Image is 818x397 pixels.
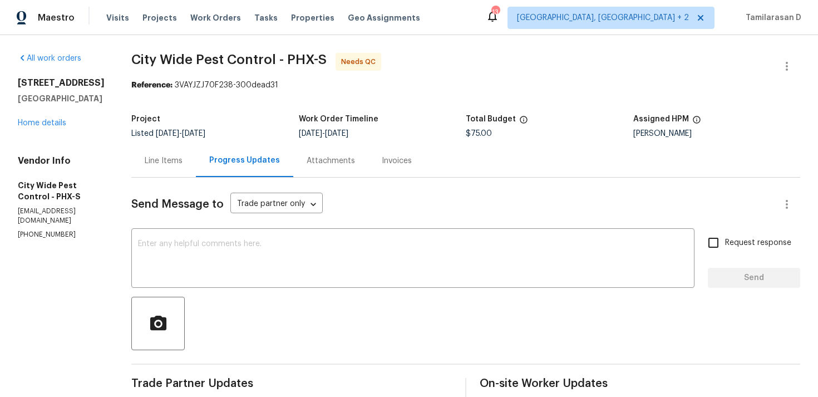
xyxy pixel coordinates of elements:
[18,207,105,226] p: [EMAIL_ADDRESS][DOMAIN_NAME]
[156,130,205,138] span: -
[633,115,689,123] h5: Assigned HPM
[18,230,105,239] p: [PHONE_NUMBER]
[131,80,800,91] div: 3VAYJZJ70F238-300dead31
[633,130,800,138] div: [PERSON_NAME]
[209,155,280,166] div: Progress Updates
[692,115,701,130] span: The hpm assigned to this work order.
[291,12,334,23] span: Properties
[18,155,105,166] h4: Vendor Info
[145,155,183,166] div: Line Items
[466,115,516,123] h5: Total Budget
[142,12,177,23] span: Projects
[131,199,224,210] span: Send Message to
[307,155,355,166] div: Attachments
[38,12,75,23] span: Maestro
[182,130,205,138] span: [DATE]
[725,237,791,249] span: Request response
[156,130,179,138] span: [DATE]
[299,130,322,138] span: [DATE]
[131,53,327,66] span: City Wide Pest Control - PHX-S
[131,115,160,123] h5: Project
[254,14,278,22] span: Tasks
[18,180,105,202] h5: City Wide Pest Control - PHX-S
[517,12,689,23] span: [GEOGRAPHIC_DATA], [GEOGRAPHIC_DATA] + 2
[341,56,380,67] span: Needs QC
[18,93,105,104] h5: [GEOGRAPHIC_DATA]
[348,12,420,23] span: Geo Assignments
[466,130,492,138] span: $75.00
[299,130,348,138] span: -
[519,115,528,130] span: The total cost of line items that have been proposed by Opendoor. This sum includes line items th...
[106,12,129,23] span: Visits
[131,378,452,389] span: Trade Partner Updates
[190,12,241,23] span: Work Orders
[491,7,499,18] div: 13
[131,81,173,89] b: Reference:
[131,130,205,138] span: Listed
[382,155,412,166] div: Invoices
[299,115,378,123] h5: Work Order Timeline
[18,55,81,62] a: All work orders
[18,119,66,127] a: Home details
[325,130,348,138] span: [DATE]
[480,378,800,389] span: On-site Worker Updates
[741,12,801,23] span: Tamilarasan D
[18,77,105,89] h2: [STREET_ADDRESS]
[230,195,323,214] div: Trade partner only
